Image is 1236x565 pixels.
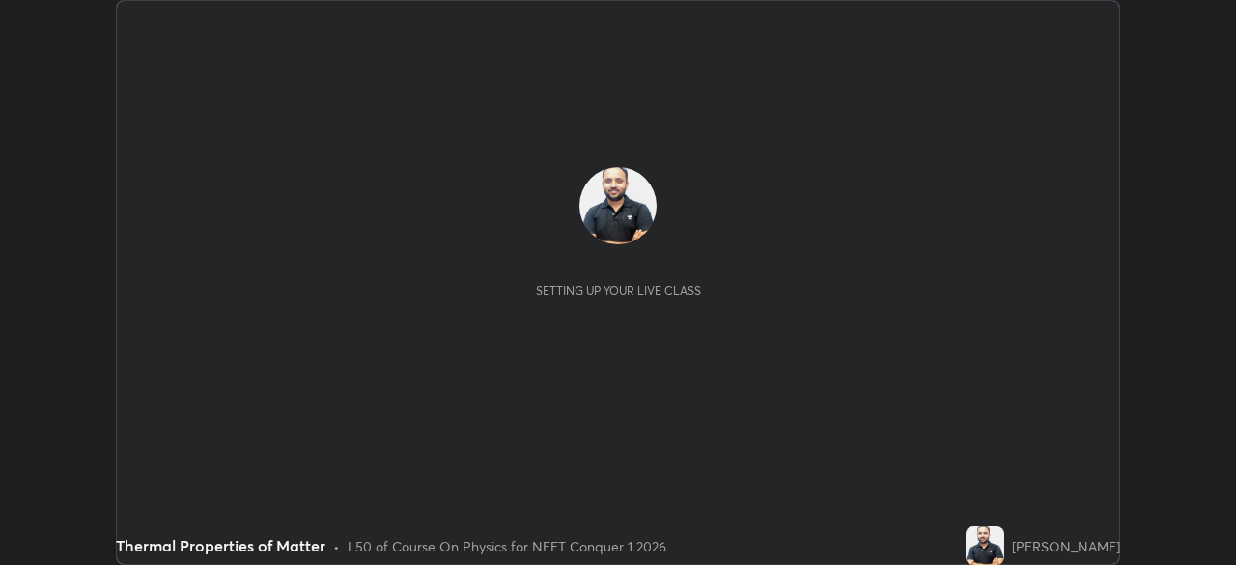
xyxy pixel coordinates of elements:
[536,283,701,297] div: Setting up your live class
[116,534,325,557] div: Thermal Properties of Matter
[579,167,657,244] img: f24e72077a7b4b049bd1b98a95eb8709.jpg
[966,526,1004,565] img: f24e72077a7b4b049bd1b98a95eb8709.jpg
[348,536,666,556] div: L50 of Course On Physics for NEET Conquer 1 2026
[333,536,340,556] div: •
[1012,536,1120,556] div: [PERSON_NAME]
